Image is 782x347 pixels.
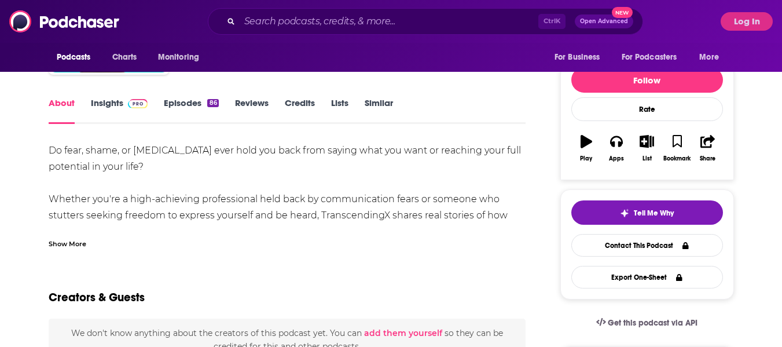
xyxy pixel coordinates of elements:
a: Reviews [235,97,269,124]
a: Contact This Podcast [571,234,723,257]
div: 86 [207,99,218,107]
span: Ctrl K [538,14,566,29]
a: Charts [105,46,144,68]
span: Tell Me Why [634,209,674,218]
button: Log In [721,12,773,31]
button: open menu [150,46,214,68]
img: tell me why sparkle [620,209,629,218]
button: Bookmark [662,127,692,169]
a: Lists [331,97,348,124]
button: Apps [601,127,632,169]
button: open menu [49,46,106,68]
span: New [612,7,633,18]
a: About [49,97,75,124]
span: Open Advanced [580,19,628,24]
a: InsightsPodchaser Pro [91,97,148,124]
h2: Creators & Guests [49,290,145,305]
button: open menu [546,46,615,68]
div: Rate [571,97,723,121]
button: Play [571,127,601,169]
button: open menu [614,46,694,68]
span: For Business [555,49,600,65]
span: For Podcasters [622,49,677,65]
button: add them yourself [364,328,442,338]
span: More [699,49,719,65]
a: Credits [285,97,315,124]
button: tell me why sparkleTell Me Why [571,200,723,225]
div: Search podcasts, credits, & more... [208,8,643,35]
a: Similar [365,97,393,124]
a: Get this podcast via API [587,309,707,337]
img: Podchaser - Follow, Share and Rate Podcasts [9,10,120,32]
span: Get this podcast via API [608,318,697,328]
a: Episodes86 [164,97,218,124]
span: Podcasts [57,49,91,65]
button: Follow [571,67,723,93]
button: Export One-Sheet [571,266,723,288]
button: Share [692,127,722,169]
div: Apps [609,155,624,162]
input: Search podcasts, credits, & more... [240,12,538,31]
img: Podchaser Pro [128,99,148,108]
div: Play [580,155,592,162]
button: open menu [691,46,733,68]
div: Bookmark [663,155,691,162]
div: List [643,155,652,162]
span: Charts [112,49,137,65]
div: Share [700,155,715,162]
button: List [632,127,662,169]
span: Monitoring [158,49,199,65]
button: Open AdvancedNew [575,14,633,28]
